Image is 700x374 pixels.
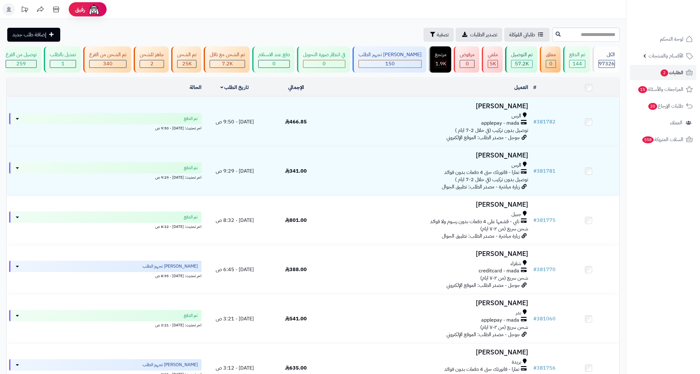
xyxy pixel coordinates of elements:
span: إضافة طلب جديد [12,31,46,39]
span: 388.00 [285,266,307,273]
button: تصفية [423,28,454,42]
div: اخر تحديث: [DATE] - 9:29 ص [9,174,201,180]
a: تم الشحن 25K [170,46,202,73]
span: تصدير الطلبات [470,31,497,39]
div: معلق [546,51,556,58]
span: تم الدفع [184,312,198,319]
a: تعديل بالطلب 1 [43,46,82,73]
a: #381756 [533,364,556,372]
a: الكل97326 [591,46,621,73]
span: 0 [323,60,326,68]
span: بدر [516,309,521,317]
span: 466.85 [285,118,307,126]
span: 0 [272,60,276,68]
span: الطلبات [660,68,683,77]
a: العملاء [630,115,696,130]
div: 0 [546,60,556,68]
a: ملغي 5K [481,46,504,73]
div: الكل [598,51,615,58]
div: اخر تحديث: [DATE] - 3:21 ص [9,321,201,328]
a: معلق 0 [539,46,562,73]
h3: [PERSON_NAME] [329,201,528,208]
span: 0 [466,60,469,68]
a: في انتظار صورة التحويل 0 [296,46,351,73]
h3: [PERSON_NAME] [329,152,528,159]
div: مرتجع [435,51,446,58]
span: applepay - mada [481,120,519,127]
span: 541.00 [285,315,307,323]
div: 2 [140,60,164,68]
span: جوجل - مصدر الطلب: الموقع الإلكتروني [446,331,520,338]
div: [PERSON_NAME] تجهيز الطلب [359,51,422,58]
div: توصيل من الفرع [6,51,37,58]
span: [DATE] - 3:21 ص [216,315,254,323]
span: تم الدفع [184,214,198,220]
span: # [533,167,537,175]
span: شحن سريع (من ٢-٧ ايام) [480,274,528,282]
span: # [533,217,537,224]
span: تمارا - فاتورتك حتى 4 دفعات بدون فوائد [444,169,519,176]
h3: [PERSON_NAME] [329,103,528,110]
a: السلات المتروكة558 [630,132,696,147]
span: شحن سريع (من ٢-٧ ايام) [480,324,528,331]
div: دفع عند الاستلام [258,51,290,58]
a: مرتجع 1.9K [428,46,452,73]
a: تم الشحن من الفرع 340 [82,46,132,73]
span: تابي - قسّمها على 4 دفعات بدون رسوم ولا فوائد [430,218,519,225]
span: applepay - mada [481,317,519,324]
a: طلباتي المُوكلة [504,28,550,42]
a: #381060 [533,315,556,323]
span: 635.00 [285,364,307,372]
span: # [533,315,537,323]
a: دفع عند الاستلام 0 [251,46,296,73]
div: ملغي [488,51,498,58]
span: رفيق [75,6,85,13]
a: إضافة طلب جديد [7,28,60,42]
div: تعديل بالطلب [50,51,76,58]
span: creditcard - mada [479,267,519,275]
span: تصفية [437,31,449,39]
div: في انتظار صورة التحويل [303,51,345,58]
span: طلباتي المُوكلة [509,31,535,39]
a: تصدير الطلبات [456,28,502,42]
div: 0 [259,60,289,68]
div: 24953 [178,60,196,68]
div: اخر تحديث: [DATE] - 9:50 ص [9,124,201,131]
span: الرس [511,162,521,169]
a: #381781 [533,167,556,175]
span: [DATE] - 8:32 ص [216,217,254,224]
span: [PERSON_NAME] تجهيز الطلب [143,263,198,270]
span: الرس [511,112,521,120]
span: بريدة [512,359,521,366]
span: # [533,118,537,126]
div: 259 [6,60,36,68]
h3: [PERSON_NAME] [329,349,528,356]
span: [PERSON_NAME] تجهيز الطلب [143,362,198,368]
a: المراجعات والأسئلة15 [630,82,696,97]
div: مرفوض [460,51,475,58]
span: 5K [490,60,496,68]
a: تم الدفع 144 [562,46,591,73]
h3: [PERSON_NAME] [329,300,528,307]
a: مرفوض 0 [452,46,481,73]
a: الحالة [190,84,201,91]
span: 0 [549,60,552,68]
div: اخر تحديث: [DATE] - 8:32 ص [9,223,201,229]
div: تم الدفع [569,51,585,58]
a: #381770 [533,266,556,273]
span: # [533,364,537,372]
h3: [PERSON_NAME] [329,250,528,258]
a: تحديثات المنصة [17,3,32,17]
span: [DATE] - 6:45 ص [216,266,254,273]
img: logo-2.png [657,14,694,27]
div: 5008 [488,60,498,68]
span: 15 [638,86,647,93]
div: 1 [50,60,76,68]
span: زيارة مباشرة - مصدر الطلب: تطبيق الجوال [442,232,520,240]
div: 0 [303,60,345,68]
span: 2 [150,60,154,68]
a: طلبات الإرجاع20 [630,98,696,114]
span: المراجعات والأسئلة [638,85,683,94]
span: 341.00 [285,167,307,175]
div: 7222 [210,60,245,68]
